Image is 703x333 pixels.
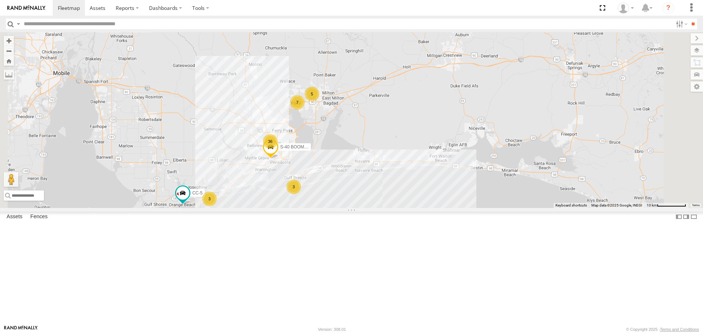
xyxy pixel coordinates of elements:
[691,82,703,92] label: Map Settings
[305,87,319,101] div: 5
[682,212,690,222] label: Dock Summary Table to the Right
[192,190,202,196] span: CC-5
[4,172,18,187] button: Drag Pegman onto the map to open Street View
[615,3,636,14] div: William Pittman
[644,203,688,208] button: Map Scale: 10 km per 76 pixels
[7,5,45,11] img: rand-logo.svg
[555,203,587,208] button: Keyboard shortcuts
[27,212,51,222] label: Fences
[4,36,14,46] button: Zoom in
[4,326,38,333] a: Visit our Website
[4,69,14,80] label: Measure
[263,134,278,149] div: 36
[202,192,217,206] div: 3
[290,95,305,110] div: 7
[673,19,689,29] label: Search Filter Options
[626,327,699,332] div: © Copyright 2025 -
[591,203,642,207] span: Map data ©2025 Google, INEGI
[690,212,698,222] label: Hide Summary Table
[660,327,699,332] a: Terms and Conditions
[4,46,14,56] button: Zoom out
[4,56,14,66] button: Zoom Home
[647,203,657,207] span: 10 km
[692,204,700,207] a: Terms (opens in new tab)
[15,19,21,29] label: Search Query
[675,212,682,222] label: Dock Summary Table to the Left
[286,179,301,194] div: 3
[3,212,26,222] label: Assets
[318,327,346,332] div: Version: 308.01
[662,2,674,14] i: ?
[280,144,314,150] span: S-40 BOOM LIFT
